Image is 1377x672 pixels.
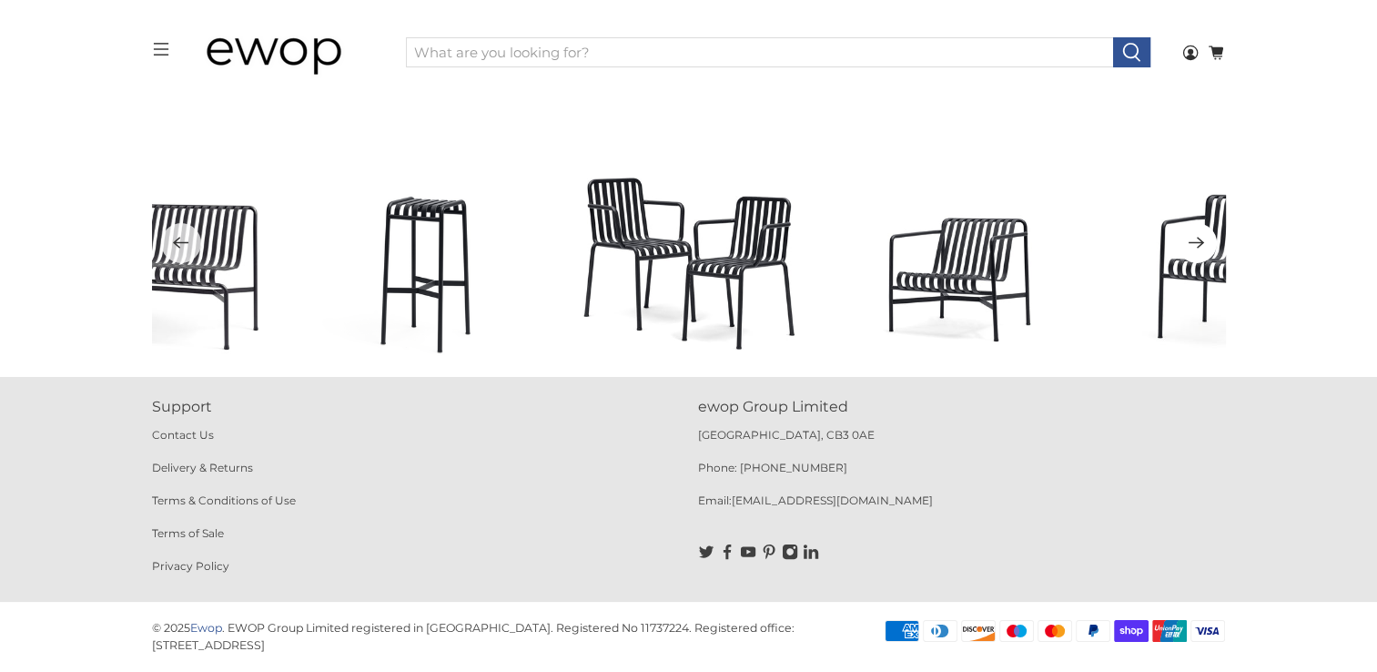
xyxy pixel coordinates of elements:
[698,427,1226,460] p: [GEOGRAPHIC_DATA], CB3 0AE
[732,494,933,507] a: [EMAIL_ADDRESS][DOMAIN_NAME]
[152,461,253,474] a: Delivery & Returns
[152,494,296,507] a: Terms & Conditions of Use
[698,460,1226,493] p: Phone: [PHONE_NUMBER]
[152,396,680,418] p: Support
[1177,223,1217,263] button: Next
[190,621,222,635] a: Ewop
[152,428,214,442] a: Contact Us
[698,396,1226,418] p: ewop Group Limited
[152,526,224,540] a: Terms of Sale
[698,493,1226,525] p: Email:
[161,223,201,263] button: Previous
[406,37,1114,68] input: What are you looking for?
[152,621,795,652] p: EWOP Group Limited registered in [GEOGRAPHIC_DATA]. Registered No 11737224. Registered office: [S...
[152,621,225,635] p: © 2025 .
[152,559,229,573] a: Privacy Policy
